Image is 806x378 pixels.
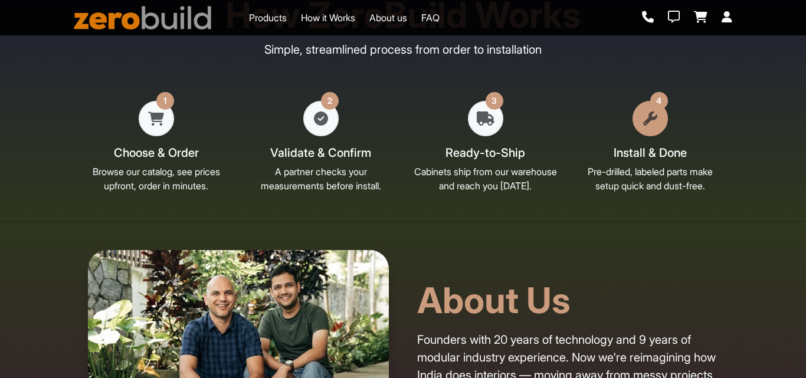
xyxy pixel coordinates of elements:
[614,146,687,160] h4: Install & Done
[245,165,396,193] p: A partner checks your measurements before install.
[410,165,561,193] p: Cabinets ship from our warehouse and reach you [DATE].
[417,279,718,321] h2: About Us
[74,6,211,29] img: ZeroBuild logo
[445,146,525,160] h4: Ready-to-Ship
[486,92,503,110] div: 3
[270,146,371,160] h4: Validate & Confirm
[421,11,440,25] a: FAQ
[156,92,174,110] div: 1
[722,11,732,24] a: Login
[301,11,355,25] a: How it Works
[321,92,339,110] div: 2
[74,41,732,58] p: Simple, streamlined process from order to installation
[249,11,287,25] a: Products
[114,146,199,160] h4: Choose & Order
[575,165,725,193] p: Pre-drilled, labeled parts make setup quick and dust-free.
[369,11,407,25] a: About us
[650,92,668,110] div: 4
[81,165,231,193] p: Browse our catalog, see prices upfront, order in minutes.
